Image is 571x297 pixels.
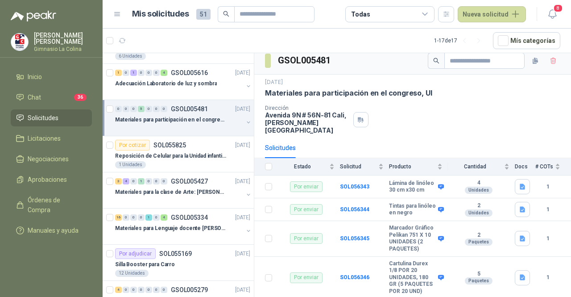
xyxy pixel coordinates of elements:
[11,68,92,85] a: Inicio
[115,106,122,112] div: 0
[11,192,92,218] a: Órdenes de Compra
[433,58,439,64] span: search
[465,238,492,246] div: Paquetes
[103,136,254,172] a: Por cotizarSOL055825[DATE] Reposición de Celular para la Unidad infantil (con forro, y vidrio pro...
[171,178,208,184] p: GSOL005427
[28,113,58,123] span: Solicitudes
[123,106,129,112] div: 0
[340,184,369,190] a: SOL056343
[138,106,145,112] div: 5
[535,163,553,170] span: # COTs
[115,140,150,151] div: Por cotizar
[153,106,160,112] div: 0
[465,187,492,194] div: Unidades
[115,53,146,60] div: 6 Unidades
[34,46,92,52] p: Gimnasio La Colina
[153,70,160,76] div: 0
[290,272,323,283] div: Por enviar
[277,158,340,176] th: Estado
[115,248,156,259] div: Por adjudicar
[389,260,436,295] b: Cartulina Durex 1/8 POR 20 UNIDADES, 180 GR (5 PAQUETES POR 20 UND)
[465,209,492,217] div: Unidades
[171,287,208,293] p: GSOL005279
[290,233,323,244] div: Por enviar
[448,180,509,187] b: 4
[493,32,560,49] button: Mís categorías
[153,142,186,148] p: SOL055825
[130,178,137,184] div: 0
[535,183,560,191] b: 1
[138,287,145,293] div: 0
[145,178,152,184] div: 0
[115,161,146,168] div: 1 Unidades
[448,271,509,278] b: 5
[235,213,250,222] p: [DATE]
[278,54,332,67] h3: GSOL005481
[465,277,492,284] div: Paquetes
[28,195,83,215] span: Órdenes de Compra
[235,177,250,186] p: [DATE]
[434,33,486,48] div: 1 - 17 de 17
[223,11,229,17] span: search
[535,273,560,282] b: 1
[11,11,56,21] img: Logo peakr
[11,151,92,167] a: Negociaciones
[115,188,226,197] p: Materiales para la clase de Arte: [PERSON_NAME]
[235,141,250,150] p: [DATE]
[161,70,167,76] div: 4
[389,180,436,194] b: Lámina de linóleo 30 cm x30 cm
[235,286,250,294] p: [DATE]
[145,70,152,76] div: 0
[153,214,160,221] div: 0
[340,158,389,176] th: Solicitud
[115,214,122,221] div: 16
[123,178,129,184] div: 4
[171,70,208,76] p: GSOL005616
[138,214,145,221] div: 0
[145,214,152,221] div: 1
[28,134,61,143] span: Licitaciones
[277,163,327,170] span: Estado
[115,152,226,160] p: Reposición de Celular para la Unidad infantil (con forro, y vidrio protector)
[11,33,28,50] img: Company Logo
[351,9,370,19] div: Todas
[123,214,129,221] div: 0
[265,88,432,98] p: Materiales para participación en el congreso, UI
[132,8,189,21] h1: Mis solicitudes
[448,202,509,209] b: 2
[235,105,250,113] p: [DATE]
[115,116,226,124] p: Materiales para participación en el congreso, UI
[265,78,283,87] p: [DATE]
[34,32,92,45] p: [PERSON_NAME] [PERSON_NAME]
[535,205,560,214] b: 1
[161,106,167,112] div: 0
[290,204,323,215] div: Por enviar
[28,226,79,235] span: Manuales y ayuda
[11,109,92,126] a: Solicitudes
[340,235,369,242] a: SOL056345
[74,94,87,101] span: 36
[515,158,535,176] th: Docs
[115,212,252,241] a: 16 0 0 0 1 0 4 GSOL005334[DATE] Materiales para Lenguaje docente [PERSON_NAME]
[544,6,560,22] button: 8
[145,287,152,293] div: 0
[535,234,560,243] b: 1
[130,214,137,221] div: 0
[115,176,252,205] a: 3 4 0 1 0 0 0 GSOL005427[DATE] Materiales para la clase de Arte: [PERSON_NAME]
[115,260,175,269] p: Silla Booster para Carro
[340,206,369,213] a: SOL056344
[115,79,217,88] p: Adecuación Laboratorio de luz y sombra
[28,175,67,184] span: Aprobaciones
[171,106,208,112] p: GSOL005481
[115,104,252,132] a: 0 0 0 5 0 0 0 GSOL005481[DATE] Materiales para participación en el congreso, UI
[265,143,296,153] div: Solicitudes
[340,274,369,280] a: SOL056346
[153,178,160,184] div: 0
[11,89,92,106] a: Chat36
[389,158,448,176] th: Producto
[535,158,571,176] th: # COTs
[115,224,226,233] p: Materiales para Lenguaje docente [PERSON_NAME]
